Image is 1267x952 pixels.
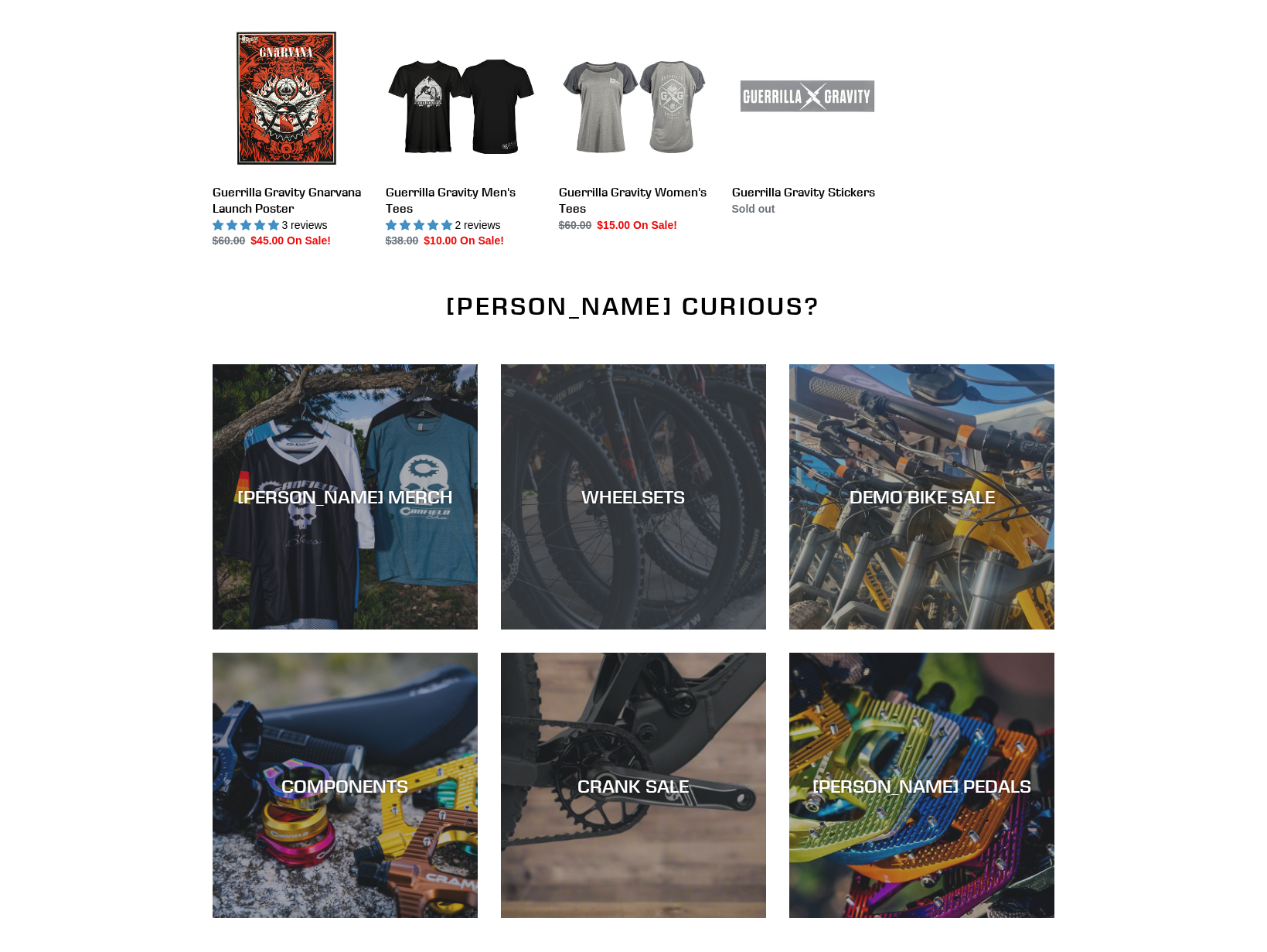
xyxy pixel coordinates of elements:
[789,774,1054,797] div: [PERSON_NAME] PEDALS
[501,653,766,918] a: CRANK SALE
[501,774,766,797] div: CRANK SALE
[501,364,766,630] a: WHEELSETS
[789,364,1054,630] a: DEMO BIKE SALE
[213,292,1055,321] h2: [PERSON_NAME] curious?
[501,486,766,508] div: WHEELSETS
[213,653,478,918] a: COMPONENTS
[789,486,1054,508] div: DEMO BIKE SALE
[213,774,478,797] div: COMPONENTS
[789,653,1054,918] a: [PERSON_NAME] PEDALS
[213,486,478,508] div: [PERSON_NAME] MERCH
[213,364,478,630] a: [PERSON_NAME] MERCH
